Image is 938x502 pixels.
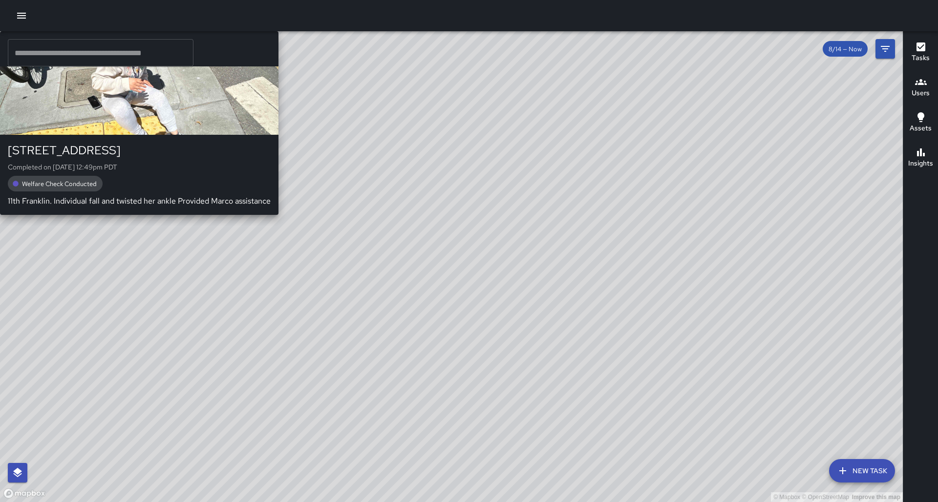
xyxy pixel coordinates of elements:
[875,39,895,59] button: Filters
[908,158,933,169] h6: Insights
[8,162,271,172] p: Completed on [DATE] 12:49pm PDT
[16,180,103,188] span: Welfare Check Conducted
[903,35,938,70] button: Tasks
[912,53,930,63] h6: Tasks
[829,459,895,482] button: New Task
[910,123,932,134] h6: Assets
[823,45,868,53] span: 8/14 — Now
[912,88,930,99] h6: Users
[903,141,938,176] button: Insights
[8,143,271,158] div: [STREET_ADDRESS]
[903,70,938,105] button: Users
[903,105,938,141] button: Assets
[8,195,271,207] p: 11th Franklin. Individual fall and twisted her ankle Provided Marco assistance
